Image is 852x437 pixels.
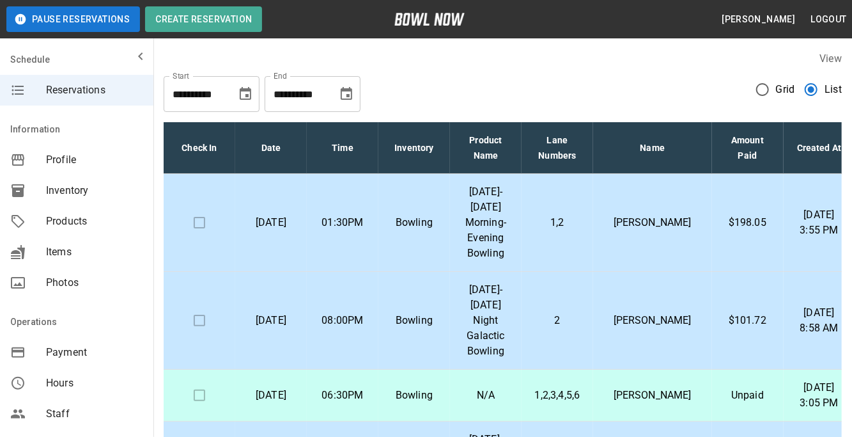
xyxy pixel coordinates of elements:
p: [PERSON_NAME] [603,388,702,403]
th: Name [593,122,712,174]
span: Profile [46,152,143,168]
p: 1,2,3,4,5,6 [532,388,583,403]
th: Lane Numbers [522,122,593,174]
span: Reservations [46,83,143,98]
span: Staff [46,406,143,422]
p: [PERSON_NAME] [603,313,702,328]
th: Time [307,122,378,174]
span: Photos [46,275,143,290]
p: 06:30PM [317,388,368,403]
p: $198.05 [722,215,773,230]
th: Inventory [378,122,450,174]
span: Hours [46,376,143,391]
p: Unpaid [722,388,773,403]
button: [PERSON_NAME] [716,8,800,31]
p: 1,2 [532,215,583,230]
p: $101.72 [722,313,773,328]
p: N/A [460,388,511,403]
th: Amount Paid [712,122,784,174]
p: [DATE] [245,215,297,230]
p: Bowling [389,215,440,230]
span: Items [46,244,143,260]
p: [DATE] 3:05 PM [794,380,845,411]
th: Date [235,122,307,174]
span: Grid [776,82,795,97]
p: Bowling [389,388,440,403]
img: logo [394,13,465,26]
button: Choose date, selected date is Oct 10, 2025 [233,81,258,107]
span: Inventory [46,183,143,198]
button: Pause Reservations [6,6,140,32]
button: Create Reservation [145,6,262,32]
p: Bowling [389,313,440,328]
th: Check In [164,122,235,174]
span: List [825,82,842,97]
p: [DATE] [245,313,297,328]
button: Choose date, selected date is Nov 10, 2025 [334,81,359,107]
p: [DATE] 8:58 AM [794,305,845,336]
p: [DATE] [245,388,297,403]
p: [DATE]-[DATE] Morning-Evening Bowling [460,184,511,261]
span: Products [46,214,143,229]
label: View [819,52,842,65]
p: [DATE]-[DATE] Night Galactic Bowling [460,282,511,359]
span: Payment [46,345,143,360]
p: [PERSON_NAME] [603,215,702,230]
p: 08:00PM [317,313,368,328]
p: 01:30PM [317,215,368,230]
p: 2 [532,313,583,328]
button: Logout [806,8,852,31]
th: Product Name [450,122,522,174]
p: [DATE] 3:55 PM [794,207,845,238]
